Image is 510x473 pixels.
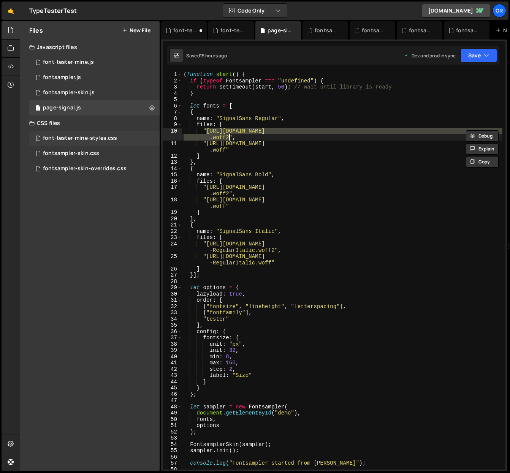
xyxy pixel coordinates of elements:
[163,159,182,166] div: 13
[163,266,182,272] div: 26
[163,228,182,235] div: 22
[43,165,127,172] div: fontsampler-skin-overrides.css
[163,454,182,460] div: 56
[29,161,160,176] div: fontsampler-skin-overrides.css
[163,435,182,441] div: 53
[163,241,182,253] div: 24
[163,441,182,448] div: 54
[163,310,182,316] div: 33
[163,103,182,109] div: 6
[43,150,99,157] div: fontsampler-skin.css
[163,460,182,467] div: 57
[29,70,160,85] div: 17031/46792.js
[163,166,182,172] div: 14
[163,78,182,84] div: 2
[20,115,160,131] div: CSS files
[163,278,182,285] div: 28
[163,184,182,197] div: 17
[163,360,182,366] div: 41
[36,136,40,142] span: 1
[315,27,339,34] div: fontsampler-skin-overrides.css
[29,6,77,15] div: TypeTesterTest
[220,27,245,34] div: font-tester-mine.js
[29,146,160,161] div: 17031/46795.css
[163,379,182,385] div: 44
[122,27,150,33] button: New File
[404,52,456,59] div: Dev and prod in sync
[163,197,182,209] div: 18
[163,422,182,429] div: 51
[409,27,433,34] div: fontsampler-skin.js
[163,404,182,410] div: 48
[466,143,499,155] button: Explain
[163,115,182,122] div: 8
[460,49,497,62] button: Save
[163,222,182,228] div: 21
[29,85,160,100] div: 17031/46794.js
[2,2,20,20] a: 🤙
[493,4,506,17] a: Gr
[163,71,182,78] div: 1
[163,291,182,297] div: 30
[268,27,292,34] div: page-signal.js
[163,304,182,310] div: 32
[163,354,182,360] div: 40
[163,128,182,141] div: 10
[163,178,182,185] div: 16
[163,141,182,153] div: 11
[362,27,386,34] div: fontsampler-skin.css
[466,130,499,142] button: Debug
[43,104,81,111] div: page-signal.js
[163,172,182,178] div: 15
[43,89,95,96] div: fontsampler-skin.js
[163,84,182,90] div: 3
[163,216,182,222] div: 20
[163,416,182,423] div: 50
[163,96,182,103] div: 5
[20,40,160,55] div: Javascript files
[422,4,490,17] a: [DOMAIN_NAME]
[36,106,40,112] span: 1
[456,27,480,34] div: fontsampler.js
[163,153,182,160] div: 12
[163,429,182,435] div: 52
[163,347,182,354] div: 39
[163,90,182,97] div: 4
[163,209,182,216] div: 19
[29,100,160,115] div: 17031/46822.js
[163,253,182,266] div: 25
[163,335,182,341] div: 37
[43,74,81,81] div: fontsampler.js
[163,366,182,373] div: 42
[200,52,227,59] div: 15 hours ago
[43,135,117,142] div: font-tester-mine-styles.css
[163,316,182,323] div: 34
[29,131,160,146] div: 17031/46868.css
[163,391,182,398] div: 46
[466,156,499,168] button: Copy
[173,27,198,34] div: font-tester-mine-styles.css
[163,397,182,404] div: 47
[163,285,182,291] div: 29
[163,341,182,348] div: 38
[163,448,182,454] div: 55
[163,272,182,278] div: 27
[163,122,182,128] div: 9
[163,297,182,304] div: 31
[43,59,94,66] div: font-tester-mine.js
[163,109,182,115] div: 7
[163,372,182,379] div: 43
[223,4,287,17] button: Code Only
[163,329,182,335] div: 36
[163,234,182,241] div: 23
[29,55,160,70] div: 17031/46867.js
[186,52,227,59] div: Saved
[163,467,182,473] div: 58
[29,26,43,35] h2: Files
[163,322,182,329] div: 35
[163,385,182,391] div: 45
[163,410,182,416] div: 49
